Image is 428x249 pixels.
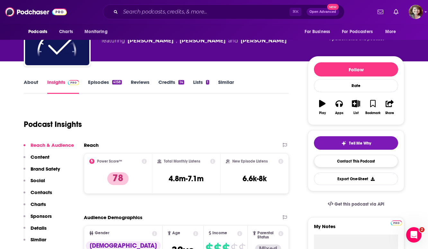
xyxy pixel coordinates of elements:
[107,172,129,185] p: 78
[59,27,73,36] span: Charts
[31,177,45,183] p: Social
[31,189,52,195] p: Contacts
[375,6,386,17] a: Show notifications dropdown
[349,141,371,146] span: Tell Me Why
[338,26,382,38] button: open menu
[28,27,47,36] span: Podcasts
[24,26,56,38] button: open menu
[158,79,184,94] a: Credits14
[319,111,326,115] div: Play
[305,27,330,36] span: For Business
[23,166,60,178] button: Brand Safety
[47,79,79,94] a: InsightsPodchaser Pro
[172,231,180,235] span: Age
[23,201,46,213] button: Charts
[23,213,52,225] button: Sponsors
[24,120,82,129] h1: Podcast Insights
[193,79,209,94] a: Lists1
[178,80,184,84] div: 14
[23,225,47,237] button: Details
[31,142,74,148] p: Reach & Audience
[31,213,52,219] p: Sponsors
[419,227,424,232] span: 2
[206,80,209,84] div: 1
[348,96,364,119] button: List
[31,236,46,243] p: Similar
[381,96,398,119] button: Share
[364,96,381,119] button: Bookmark
[314,62,398,76] button: Follow
[169,174,204,183] h3: 4.8m-7.1m
[385,27,396,36] span: More
[409,5,423,19] button: Show profile menu
[323,196,389,212] a: Get this podcast via API
[68,80,79,85] img: Podchaser Pro
[327,4,339,10] span: New
[112,80,122,84] div: 4158
[88,79,122,94] a: Episodes4158
[307,8,339,16] button: Open AdvancedNew
[406,227,422,243] iframe: Intercom live chat
[391,219,402,226] a: Pro website
[314,223,398,235] label: My Notes
[353,111,359,115] div: List
[131,79,149,94] a: Reviews
[309,10,336,13] span: Open Advanced
[300,26,338,38] button: open menu
[314,173,398,185] button: Export One-Sheet
[176,37,177,45] span: ,
[331,96,347,119] button: Apps
[314,155,398,167] a: Contact This Podcast
[80,26,116,38] button: open menu
[243,174,267,183] h3: 6.6k-8k
[409,5,423,19] img: User Profile
[102,37,287,45] span: featuring
[84,214,142,220] h2: Audience Demographics
[120,7,290,17] input: Search podcasts, credits, & more...
[84,142,99,148] h2: Reach
[23,177,45,189] button: Social
[391,6,401,17] a: Show notifications dropdown
[31,225,47,231] p: Details
[342,27,373,36] span: For Podcasters
[381,26,404,38] button: open menu
[5,6,67,18] img: Podchaser - Follow, Share and Rate Podcasts
[103,4,344,19] div: Search podcasts, credits, & more...
[257,231,277,239] span: Parental Status
[164,159,200,164] h2: Total Monthly Listens
[31,166,60,172] p: Brand Safety
[290,8,301,16] span: ⌘ K
[23,154,49,166] button: Content
[335,111,343,115] div: Apps
[228,37,238,45] span: and
[180,37,226,45] div: [PERSON_NAME]
[218,79,234,94] a: Similar
[314,96,331,119] button: Play
[55,26,77,38] a: Charts
[385,111,394,115] div: Share
[97,159,122,164] h2: Power Score™
[23,189,52,201] button: Contacts
[212,231,227,235] span: Income
[232,159,268,164] h2: New Episode Listens
[365,111,380,115] div: Bookmark
[409,5,423,19] span: Logged in as ronnie54400
[314,79,398,92] div: Rate
[241,37,287,45] div: [PERSON_NAME]
[95,231,109,235] span: Gender
[341,141,346,146] img: tell me why sparkle
[334,201,384,207] span: Get this podcast via API
[24,79,38,94] a: About
[23,236,46,248] button: Similar
[23,142,74,154] button: Reach & Audience
[85,27,107,36] span: Monitoring
[31,154,49,160] p: Content
[128,37,174,45] div: [PERSON_NAME]
[314,136,398,150] button: tell me why sparkleTell Me Why
[31,201,46,207] p: Charts
[391,220,402,226] img: Podchaser Pro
